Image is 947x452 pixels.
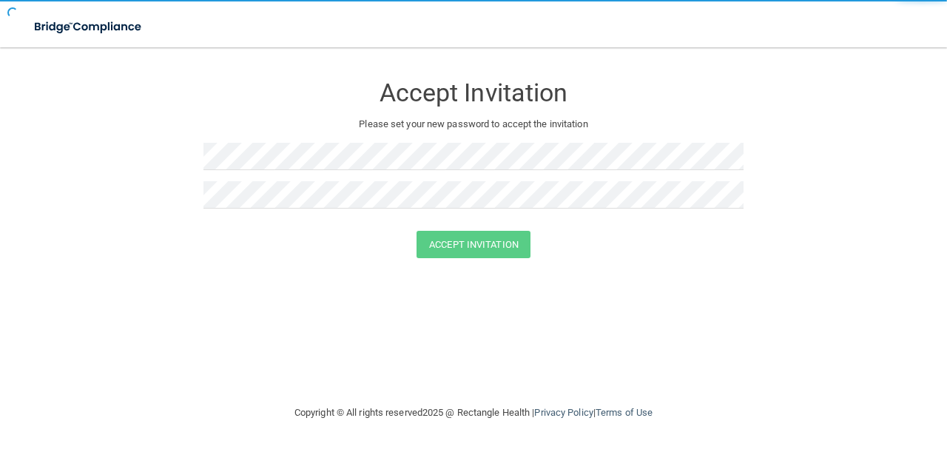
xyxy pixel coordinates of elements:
[203,79,744,107] h3: Accept Invitation
[203,389,744,436] div: Copyright © All rights reserved 2025 @ Rectangle Health | |
[22,12,155,42] img: bridge_compliance_login_screen.278c3ca4.svg
[534,407,593,418] a: Privacy Policy
[215,115,732,133] p: Please set your new password to accept the invitation
[417,231,530,258] button: Accept Invitation
[596,407,653,418] a: Terms of Use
